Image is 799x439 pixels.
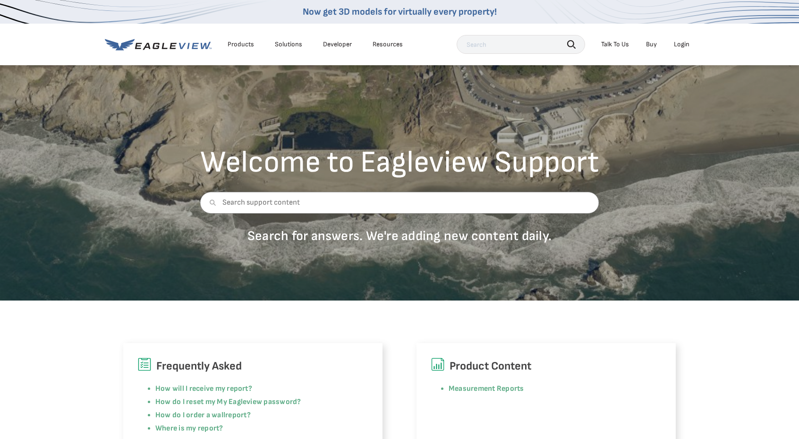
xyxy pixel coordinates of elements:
[601,40,629,49] div: Talk To Us
[646,40,657,49] a: Buy
[303,6,497,17] a: Now get 3D models for virtually every property!
[155,397,301,406] a: How do I reset my My Eagleview password?
[228,40,254,49] div: Products
[155,384,252,393] a: How will I receive my report?
[155,411,225,420] a: How do I order a wall
[449,384,524,393] a: Measurement Reports
[200,228,599,244] p: Search for answers. We're adding new content daily.
[137,357,368,375] h6: Frequently Asked
[225,411,246,420] a: report
[674,40,689,49] div: Login
[431,357,662,375] h6: Product Content
[457,35,585,54] input: Search
[200,147,599,178] h2: Welcome to Eagleview Support
[155,424,223,433] a: Where is my report?
[247,411,251,420] a: ?
[373,40,403,49] div: Resources
[323,40,352,49] a: Developer
[275,40,302,49] div: Solutions
[200,192,599,214] input: Search support content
